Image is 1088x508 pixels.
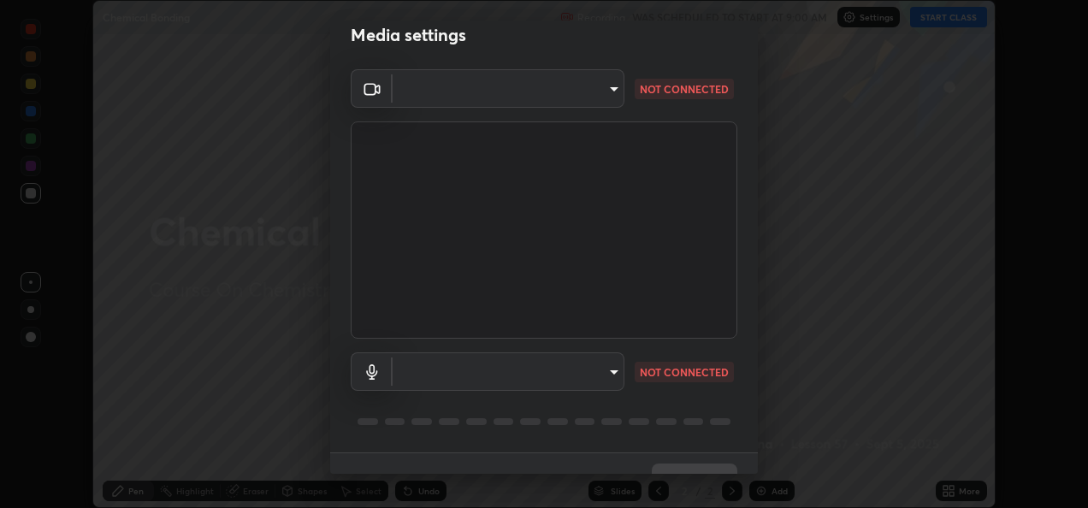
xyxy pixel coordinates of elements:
[351,24,466,46] h2: Media settings
[640,81,729,97] p: NOT CONNECTED
[534,471,539,489] h4: 1
[393,69,624,108] div: ​
[640,364,729,380] p: NOT CONNECTED
[547,471,554,489] h4: 5
[541,471,546,489] h4: /
[393,352,624,391] div: ​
